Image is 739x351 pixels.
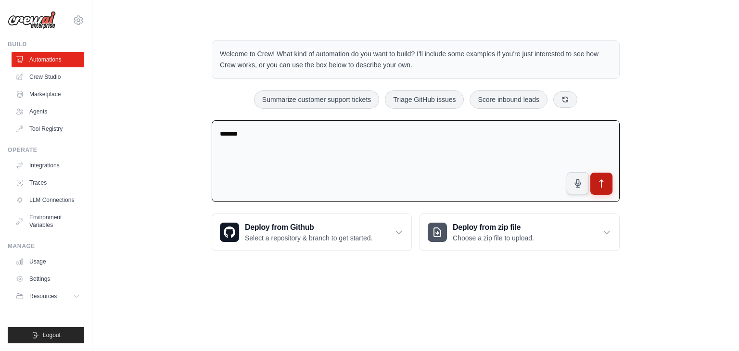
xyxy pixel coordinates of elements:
a: Automations [12,52,84,67]
button: Logout [8,327,84,343]
button: Score inbound leads [470,90,548,109]
button: Triage GitHub issues [385,90,464,109]
button: Summarize customer support tickets [254,90,379,109]
span: Resources [29,292,57,300]
div: Operate [8,146,84,154]
a: LLM Connections [12,192,84,208]
a: Marketplace [12,87,84,102]
button: Resources [12,288,84,304]
div: Build [8,40,84,48]
a: Crew Studio [12,69,84,85]
a: Integrations [12,158,84,173]
div: Manage [8,242,84,250]
h3: Deploy from zip file [453,222,534,233]
p: Choose a zip file to upload. [453,233,534,243]
a: Agents [12,104,84,119]
h3: Deploy from Github [245,222,372,233]
span: Logout [43,331,61,339]
a: Usage [12,254,84,269]
a: Environment Variables [12,210,84,233]
a: Tool Registry [12,121,84,137]
p: Select a repository & branch to get started. [245,233,372,243]
a: Settings [12,271,84,287]
iframe: Chat Widget [691,305,739,351]
img: Logo [8,11,56,29]
a: Traces [12,175,84,190]
p: Welcome to Crew! What kind of automation do you want to build? I'll include some examples if you'... [220,49,612,71]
